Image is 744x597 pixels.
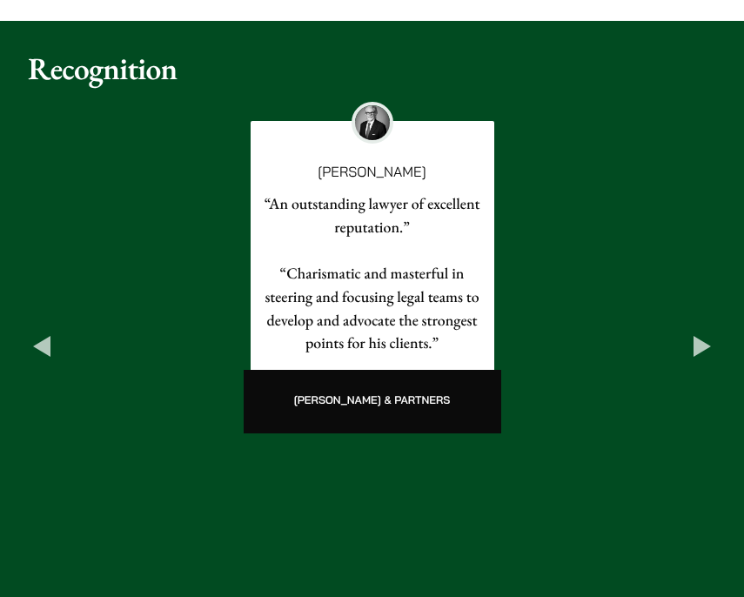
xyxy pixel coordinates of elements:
p: “An outstanding lawyer of excellent reputation.” [263,193,482,239]
p: “Charismatic and masterful in steering and focusing legal teams to develop and advocate the stron... [263,263,482,356]
button: Previous [28,332,56,360]
h2: Recognition [28,50,716,88]
p: [PERSON_NAME] [275,164,469,178]
div: [PERSON_NAME] & Partners [251,370,494,433]
button: Next [688,332,716,360]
